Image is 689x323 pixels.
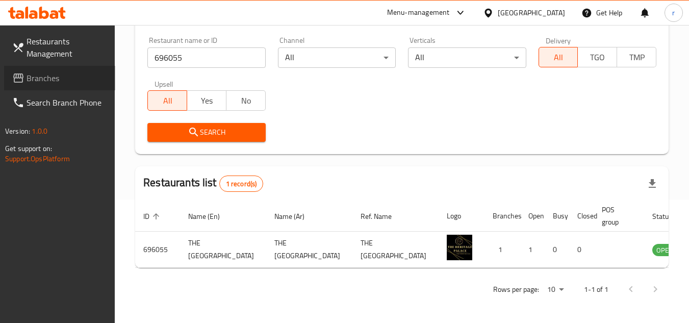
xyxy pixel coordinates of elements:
td: 0 [569,232,594,268]
div: All [408,47,526,68]
span: 1 record(s) [220,179,263,189]
td: 1 [484,232,520,268]
span: TMP [621,50,652,65]
div: Total records count [219,176,264,192]
th: Logo [439,201,484,232]
th: Busy [545,201,569,232]
th: Branches [484,201,520,232]
img: THE HERITAGE PALACE CAFE [447,235,472,260]
span: Search Branch Phone [27,96,107,109]
button: TGO [577,47,617,67]
span: All [543,50,574,65]
a: Support.OpsPlatform [5,152,70,165]
span: Ref. Name [361,210,405,222]
h2: Restaurants list [143,175,263,192]
span: Branches [27,72,107,84]
span: Status [652,210,685,222]
span: TGO [582,50,613,65]
span: All [152,93,183,108]
span: Name (Ar) [274,210,318,222]
span: OPEN [652,244,677,256]
td: THE [GEOGRAPHIC_DATA] [180,232,266,268]
button: Yes [187,90,226,111]
span: 1.0.0 [32,125,47,138]
p: 1-1 of 1 [584,283,608,296]
span: Get support on: [5,142,52,155]
span: Restaurants Management [27,35,107,60]
label: Delivery [546,37,571,44]
label: Upsell [155,80,173,87]
button: No [226,90,266,111]
span: No [231,93,262,108]
a: Branches [4,66,115,90]
div: All [278,47,396,68]
div: Menu-management [387,7,450,19]
td: THE [GEOGRAPHIC_DATA] [352,232,439,268]
a: Restaurants Management [4,29,115,66]
h2: Restaurant search [147,12,656,28]
td: THE [GEOGRAPHIC_DATA] [266,232,352,268]
td: 696055 [135,232,180,268]
span: Version: [5,125,30,138]
span: POS group [602,204,632,228]
button: All [147,90,187,111]
span: ID [143,210,163,222]
div: Rows per page: [543,282,568,297]
span: Name (En) [188,210,233,222]
span: Search [156,126,257,139]
div: [GEOGRAPHIC_DATA] [498,7,565,18]
button: Search [147,123,265,142]
td: 0 [545,232,569,268]
span: r [672,7,675,18]
span: Yes [191,93,222,108]
button: TMP [617,47,656,67]
td: 1 [520,232,545,268]
th: Closed [569,201,594,232]
button: All [539,47,578,67]
th: Open [520,201,545,232]
a: Search Branch Phone [4,90,115,115]
input: Search for restaurant name or ID.. [147,47,265,68]
p: Rows per page: [493,283,539,296]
